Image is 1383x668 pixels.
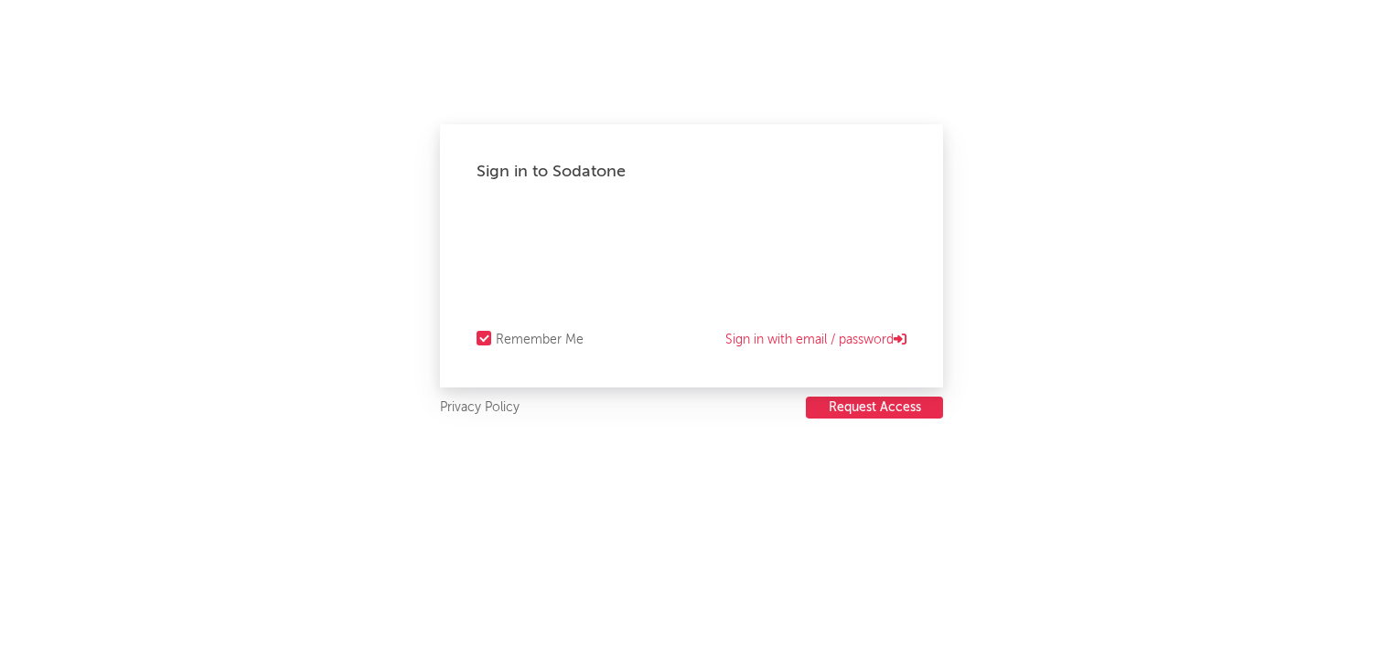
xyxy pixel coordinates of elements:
div: Remember Me [496,329,584,351]
div: Sign in to Sodatone [477,161,906,183]
a: Request Access [806,397,943,419]
a: Sign in with email / password [725,329,906,351]
button: Request Access [806,397,943,419]
a: Privacy Policy [440,397,520,419]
